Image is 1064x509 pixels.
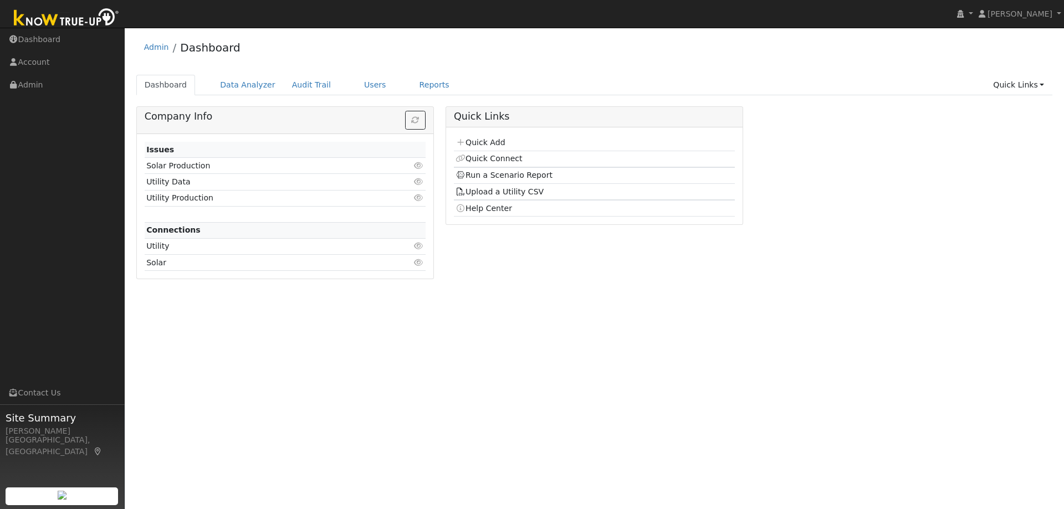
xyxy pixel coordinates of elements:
[145,255,380,271] td: Solar
[6,410,119,425] span: Site Summary
[144,43,169,52] a: Admin
[456,187,544,196] a: Upload a Utility CSV
[145,158,380,174] td: Solar Production
[414,178,424,186] i: Click to view
[988,9,1052,18] span: [PERSON_NAME]
[180,41,241,54] a: Dashboard
[356,75,395,95] a: Users
[145,174,380,190] td: Utility Data
[6,434,119,457] div: [GEOGRAPHIC_DATA], [GEOGRAPHIC_DATA]
[414,259,424,266] i: Click to view
[212,75,284,95] a: Data Analyzer
[411,75,458,95] a: Reports
[146,225,201,234] strong: Connections
[145,111,426,122] h5: Company Info
[454,111,735,122] h5: Quick Links
[145,238,380,254] td: Utility
[93,447,103,456] a: Map
[456,138,505,147] a: Quick Add
[136,75,196,95] a: Dashboard
[456,204,512,213] a: Help Center
[8,6,125,31] img: Know True-Up
[414,162,424,169] i: Click to view
[58,491,66,500] img: retrieve
[414,242,424,250] i: Click to view
[6,425,119,437] div: [PERSON_NAME]
[145,190,380,206] td: Utility Production
[284,75,339,95] a: Audit Trail
[414,194,424,202] i: Click to view
[146,145,174,154] strong: Issues
[456,154,522,163] a: Quick Connect
[985,75,1052,95] a: Quick Links
[456,171,553,179] a: Run a Scenario Report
